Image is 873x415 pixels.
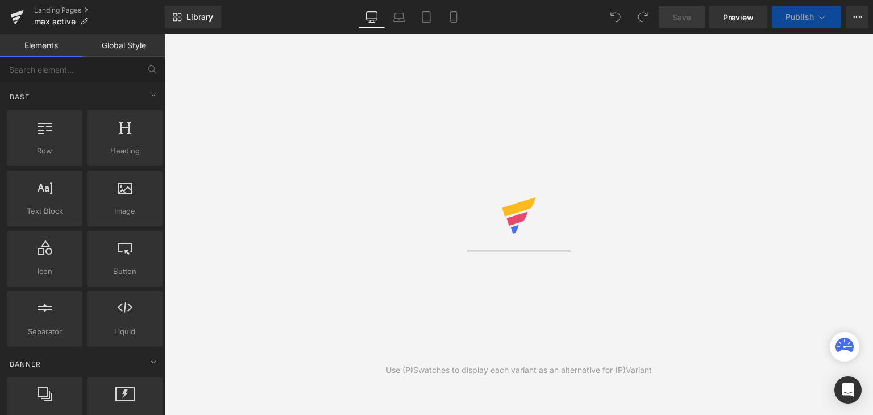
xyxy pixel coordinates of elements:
span: Preview [723,11,754,23]
span: Row [10,145,79,157]
div: Use (P)Swatches to display each variant as an alternative for (P)Variant [386,364,652,376]
span: max active [34,17,76,26]
span: Library [186,12,213,22]
span: Save [672,11,691,23]
span: Base [9,92,31,102]
span: Icon [10,265,79,277]
a: Laptop [385,6,413,28]
button: More [846,6,868,28]
a: New Library [165,6,221,28]
a: Desktop [358,6,385,28]
button: Publish [772,6,841,28]
span: Text Block [10,205,79,217]
span: Image [90,205,159,217]
button: Redo [631,6,654,28]
button: Undo [604,6,627,28]
span: Separator [10,326,79,338]
span: Publish [785,13,814,22]
div: Open Intercom Messenger [834,376,862,404]
span: Button [90,265,159,277]
a: Mobile [440,6,467,28]
a: Global Style [82,34,165,57]
a: Preview [709,6,767,28]
a: Tablet [413,6,440,28]
span: Banner [9,359,42,370]
span: Heading [90,145,159,157]
span: Liquid [90,326,159,338]
a: Landing Pages [34,6,165,15]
